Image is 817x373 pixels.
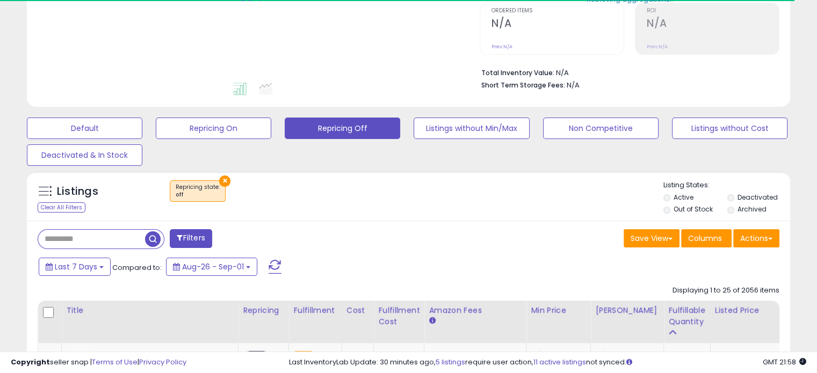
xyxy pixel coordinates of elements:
[11,357,186,368] div: seller snap | |
[688,233,722,244] span: Columns
[11,357,50,367] strong: Copyright
[92,357,138,367] a: Terms of Use
[595,305,659,316] div: [PERSON_NAME]
[681,229,732,247] button: Columns
[674,204,713,214] label: Out of Stock
[243,305,284,316] div: Repricing
[624,229,679,247] button: Save View
[289,357,806,368] div: Last InventoryLab Update: 30 minutes ago, require user action, not synced.
[429,305,522,316] div: Amazon Fees
[436,357,465,367] a: 5 listings
[672,118,787,139] button: Listings without Cost
[346,305,370,316] div: Cost
[57,184,98,199] h5: Listings
[166,258,257,276] button: Aug-26 - Sep-01
[55,261,97,272] span: Last 7 Days
[533,357,586,367] a: 11 active listings
[170,229,212,248] button: Filters
[715,305,808,316] div: Listed Price
[139,357,186,367] a: Privacy Policy
[182,261,244,272] span: Aug-26 - Sep-01
[674,193,693,202] label: Active
[38,202,85,213] div: Clear All Filters
[176,191,220,199] div: off
[378,305,420,327] div: Fulfillment Cost
[285,118,400,139] button: Repricing Off
[668,305,705,327] div: Fulfillable Quantity
[414,118,529,139] button: Listings without Min/Max
[27,118,142,139] button: Default
[733,229,779,247] button: Actions
[293,305,337,316] div: Fulfillment
[219,175,230,187] button: ×
[763,357,806,367] span: 2025-09-9 21:58 GMT
[737,204,766,214] label: Archived
[737,193,777,202] label: Deactivated
[39,258,111,276] button: Last 7 Days
[663,180,790,191] p: Listing States:
[66,305,234,316] div: Title
[112,262,162,273] span: Compared to:
[543,118,659,139] button: Non Competitive
[156,118,271,139] button: Repricing On
[27,144,142,166] button: Deactivated & In Stock
[176,183,220,199] span: Repricing state :
[429,316,435,326] small: Amazon Fees.
[673,286,779,296] div: Displaying 1 to 25 of 2056 items
[531,305,586,316] div: Min Price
